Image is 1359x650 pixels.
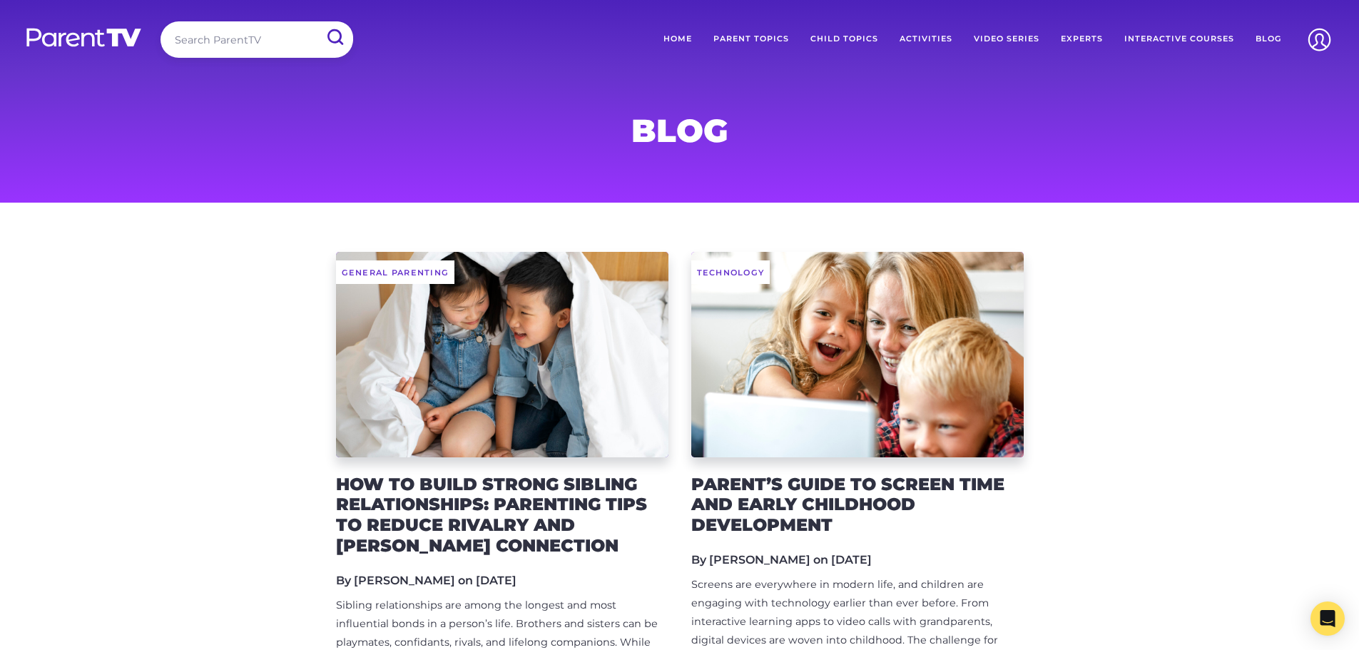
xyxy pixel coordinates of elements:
[161,21,353,58] input: Search ParentTV
[653,21,703,57] a: Home
[1114,21,1245,57] a: Interactive Courses
[336,260,455,284] span: General Parenting
[889,21,963,57] a: Activities
[336,474,668,557] h2: How to Build Strong Sibling Relationships: Parenting Tips to Reduce Rivalry and [PERSON_NAME] Con...
[1245,21,1292,57] a: Blog
[691,553,1024,567] h5: By [PERSON_NAME] on [DATE]
[316,21,353,54] input: Submit
[1310,601,1345,636] div: Open Intercom Messenger
[963,21,1050,57] a: Video Series
[691,474,1024,536] h2: Parent’s Guide to Screen Time and Early Childhood Development
[691,260,770,284] span: Technology
[336,116,1024,145] h1: Blog
[1301,21,1338,58] img: Account
[1050,21,1114,57] a: Experts
[703,21,800,57] a: Parent Topics
[336,574,668,587] h5: By [PERSON_NAME] on [DATE]
[800,21,889,57] a: Child Topics
[25,27,143,48] img: parenttv-logo-white.4c85aaf.svg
